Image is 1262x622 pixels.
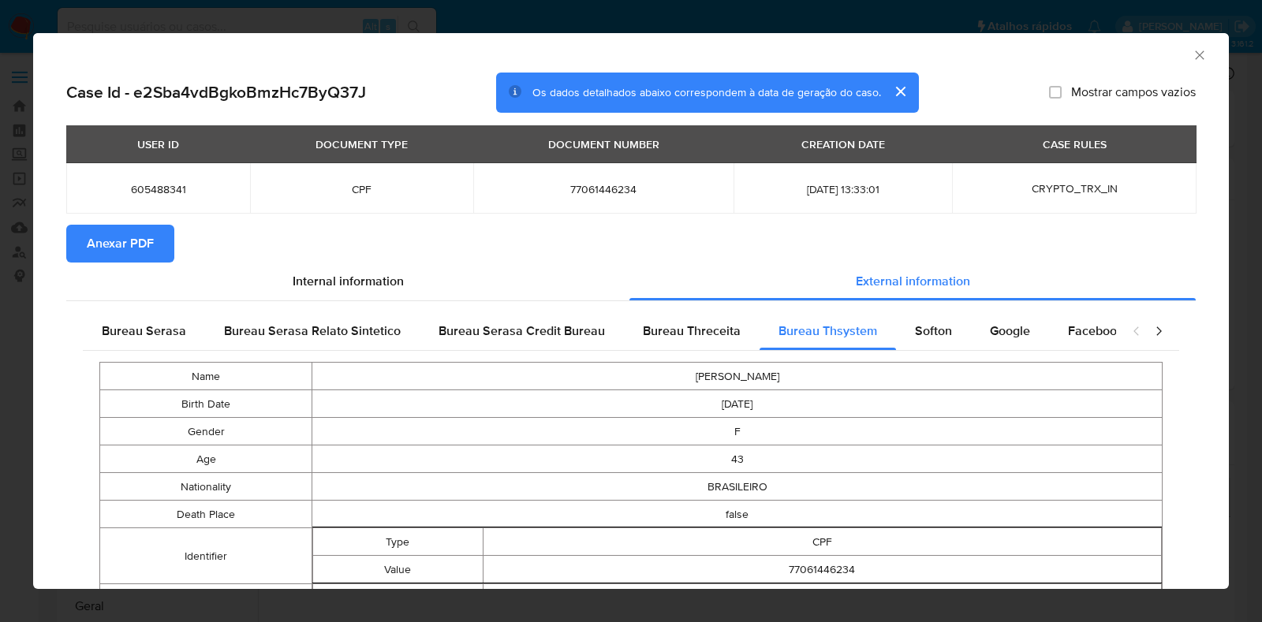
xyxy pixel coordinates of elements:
[269,182,454,196] span: CPF
[881,73,919,110] button: cerrar
[83,312,1116,350] div: Detailed external info
[306,131,417,158] div: DOCUMENT TYPE
[312,363,1163,390] td: [PERSON_NAME]
[100,528,312,584] td: Identifier
[313,584,483,612] td: Type
[85,182,231,196] span: 605488341
[1192,47,1206,61] button: Fechar a janela
[224,322,401,340] span: Bureau Serasa Relato Sintetico
[293,272,404,290] span: Internal information
[643,322,741,340] span: Bureau Threceita
[483,584,1162,612] td: PIS
[1071,84,1196,100] span: Mostrar campos vazios
[312,418,1163,445] td: F
[990,322,1030,340] span: Google
[439,322,605,340] span: Bureau Serasa Credit Bureau
[87,226,154,261] span: Anexar PDF
[33,33,1229,589] div: closure-recommendation-modal
[313,528,483,556] td: Type
[915,322,952,340] span: Softon
[102,322,186,340] span: Bureau Serasa
[100,418,312,445] td: Gender
[66,263,1196,300] div: Detailed info
[483,556,1162,583] td: 77061446234
[792,131,894,158] div: CREATION DATE
[539,131,669,158] div: DOCUMENT NUMBER
[312,445,1163,473] td: 43
[1068,322,1123,340] span: Facebook
[100,445,312,473] td: Age
[313,556,483,583] td: Value
[532,84,881,100] span: Os dados detalhados abaixo correspondem à data de geração do caso.
[100,473,312,501] td: Nationality
[66,82,366,102] h2: Case Id - e2Sba4vdBgkoBmzHc7ByQ37J
[856,272,970,290] span: External information
[1049,86,1062,99] input: Mostrar campos vazios
[312,501,1163,528] td: false
[128,131,189,158] div: USER ID
[1033,131,1116,158] div: CASE RULES
[100,363,312,390] td: Name
[1032,181,1118,196] span: CRYPTO_TRX_IN
[483,528,1162,556] td: CPF
[778,322,877,340] span: Bureau Thsystem
[752,182,933,196] span: [DATE] 13:33:01
[66,225,174,263] button: Anexar PDF
[312,390,1163,418] td: [DATE]
[100,501,312,528] td: Death Place
[100,390,312,418] td: Birth Date
[492,182,715,196] span: 77061446234
[312,473,1163,501] td: BRASILEIRO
